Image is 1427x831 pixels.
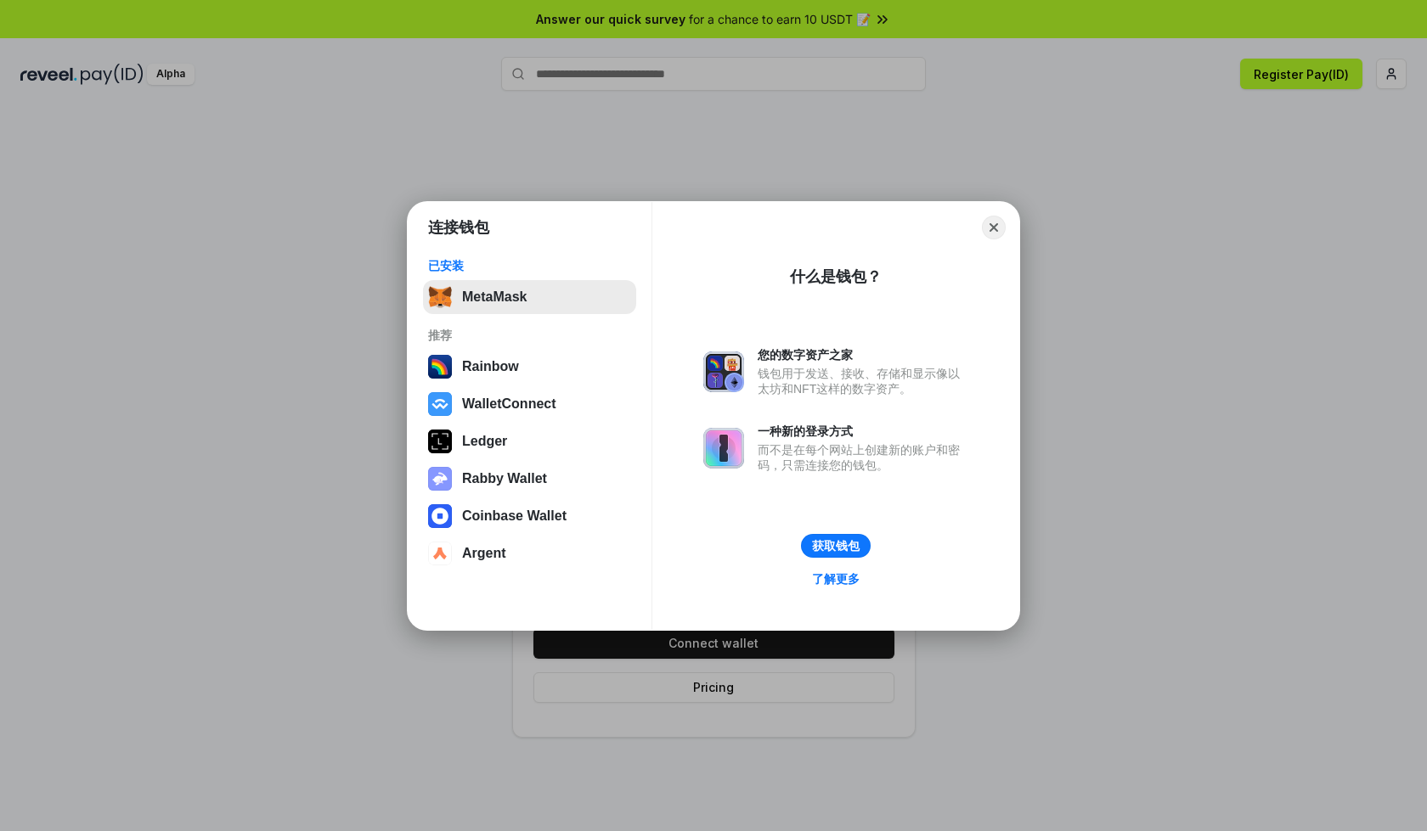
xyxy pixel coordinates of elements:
[462,289,527,305] div: MetaMask
[802,568,870,590] a: 了解更多
[423,350,636,384] button: Rainbow
[423,387,636,421] button: WalletConnect
[428,430,452,453] img: svg+xml,%3Csvg%20xmlns%3D%22http%3A%2F%2Fwww.w3.org%2F2000%2Fsvg%22%20width%3D%2228%22%20height%3...
[790,267,882,287] div: 什么是钱包？
[423,536,636,570] button: Argent
[758,347,968,362] div: 您的数字资产之家
[462,359,519,374] div: Rainbow
[462,396,556,412] div: WalletConnect
[428,328,631,343] div: 推荐
[758,366,968,396] div: 钱包用于发送、接收、存储和显示像以太坊和NFT这样的数字资产。
[428,355,452,379] img: svg+xml,%3Csvg%20width%3D%22120%22%20height%3D%22120%22%20viewBox%3D%220%200%20120%20120%22%20fil...
[801,534,871,558] button: 获取钱包
[428,542,452,565] img: svg+xml,%3Csvg%20width%3D%2228%22%20height%3D%2228%22%20viewBox%3D%220%200%2028%2028%22%20fill%3D...
[462,546,506,561] div: Argent
[423,462,636,496] button: Rabby Wallet
[428,467,452,491] img: svg+xml,%3Csvg%20xmlns%3D%22http%3A%2F%2Fwww.w3.org%2F2000%2Fsvg%22%20fill%3D%22none%22%20viewBox...
[462,508,567,524] div: Coinbase Wallet
[428,504,452,528] img: svg+xml,%3Csvg%20width%3D%2228%22%20height%3D%2228%22%20viewBox%3D%220%200%2028%2028%22%20fill%3D...
[982,216,1006,239] button: Close
[812,538,860,553] div: 获取钱包
[423,424,636,458] button: Ledger
[462,434,507,449] div: Ledger
[758,442,968,473] div: 而不是在每个网站上创建新的账户和密码，只需连接您的钱包。
[428,258,631,273] div: 已安装
[812,571,860,587] div: 了解更多
[428,392,452,416] img: svg+xml,%3Csvg%20width%3D%2228%22%20height%3D%2228%22%20viewBox%3D%220%200%2028%2028%22%20fill%3D...
[423,499,636,533] button: Coinbase Wallet
[758,424,968,439] div: 一种新的登录方式
[423,280,636,314] button: MetaMask
[428,285,452,309] img: svg+xml,%3Csvg%20fill%3D%22none%22%20height%3D%2233%22%20viewBox%3D%220%200%2035%2033%22%20width%...
[703,428,744,469] img: svg+xml,%3Csvg%20xmlns%3D%22http%3A%2F%2Fwww.w3.org%2F2000%2Fsvg%22%20fill%3D%22none%22%20viewBox...
[428,217,489,238] h1: 连接钱包
[462,471,547,486] div: Rabby Wallet
[703,351,744,392] img: svg+xml,%3Csvg%20xmlns%3D%22http%3A%2F%2Fwww.w3.org%2F2000%2Fsvg%22%20fill%3D%22none%22%20viewBox...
